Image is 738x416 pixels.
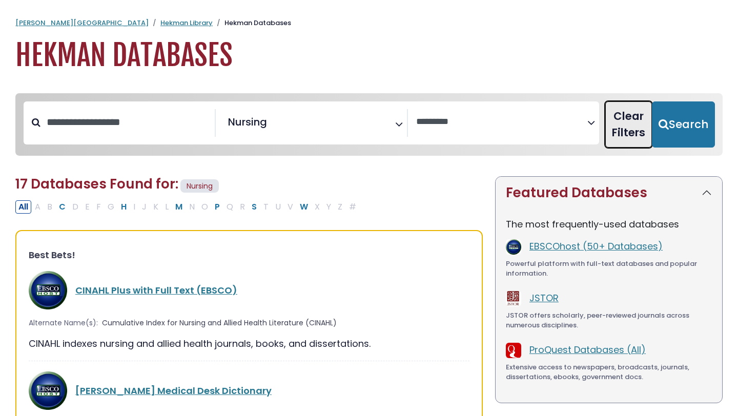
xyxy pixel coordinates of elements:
[529,292,559,304] a: JSTOR
[15,18,149,28] a: [PERSON_NAME][GEOGRAPHIC_DATA]
[506,362,712,382] div: Extensive access to newspapers, broadcasts, journals, dissertations, ebooks, government docs.
[29,249,469,261] h3: Best Bets!
[605,101,652,148] button: Clear Filters
[29,318,98,328] span: Alternate Name(s):
[249,200,260,214] button: Filter Results S
[212,200,223,214] button: Filter Results P
[224,114,267,130] li: Nursing
[506,259,712,279] div: Powerful platform with full-text databases and popular information.
[529,343,646,356] a: ProQuest Databases (All)
[56,200,69,214] button: Filter Results C
[15,93,723,156] nav: Search filters
[416,117,587,128] textarea: Search
[529,240,663,253] a: EBSCOhost (50+ Databases)
[506,310,712,330] div: JSTOR offers scholarly, peer-reviewed journals across numerous disciplines.
[15,18,723,28] nav: breadcrumb
[15,175,178,193] span: 17 Databases Found for:
[496,177,722,209] button: Featured Databases
[506,217,712,231] p: The most frequently-used databases
[102,318,337,328] span: Cumulative Index for Nursing and Allied Health Literature (CINAHL)
[213,18,291,28] li: Hekman Databases
[297,200,311,214] button: Filter Results W
[228,114,267,130] span: Nursing
[75,284,237,297] a: CINAHL Plus with Full Text (EBSCO)
[160,18,213,28] a: Hekman Library
[652,101,715,148] button: Submit for Search Results
[118,200,130,214] button: Filter Results H
[40,114,215,131] input: Search database by title or keyword
[75,384,272,397] a: [PERSON_NAME] Medical Desk Dictionary
[15,200,360,213] div: Alpha-list to filter by first letter of database name
[172,200,186,214] button: Filter Results M
[15,200,31,214] button: All
[269,120,276,131] textarea: Search
[29,337,469,350] div: CINAHL indexes nursing and allied health journals, books, and dissertations.
[180,179,219,193] span: Nursing
[15,38,723,73] h1: Hekman Databases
